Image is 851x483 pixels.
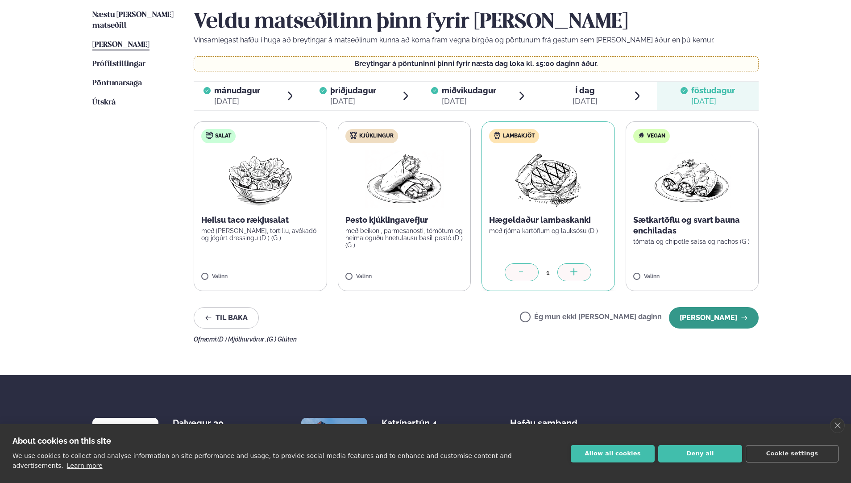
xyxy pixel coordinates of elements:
img: chicken.svg [350,132,357,139]
div: Katrínartún 4 [382,418,452,429]
div: [DATE] [214,96,260,107]
span: (D ) Mjólkurvörur , [217,336,267,343]
img: Wraps.png [365,150,444,208]
span: miðvikudagur [442,86,496,95]
p: Pesto kjúklingavefjur [345,215,464,225]
img: Salad.png [221,150,300,208]
h2: Veldu matseðilinn þinn fyrir [PERSON_NAME] [194,10,759,35]
span: Næstu [PERSON_NAME] matseðill [92,11,174,29]
span: Hafðu samband [510,411,577,429]
p: tómata og chipotle salsa og nachos (G ) [633,238,751,245]
span: (G ) Glúten [267,336,297,343]
div: [DATE] [691,96,735,107]
p: með [PERSON_NAME], tortillu, avókadó og jógúrt dressingu (D ) (G ) [201,227,320,241]
p: Vinsamlegast hafðu í huga að breytingar á matseðlinum kunna að koma fram vegna birgða og pöntunum... [194,35,759,46]
span: Vegan [647,133,665,140]
a: [PERSON_NAME] [92,40,149,50]
span: Útskrá [92,99,116,106]
span: Prófílstillingar [92,60,145,68]
strong: About cookies on this site [12,436,111,446]
p: Breytingar á pöntuninni þinni fyrir næsta dag loka kl. 15:00 daginn áður. [203,60,750,67]
span: Í dag [573,85,598,96]
span: föstudagur [691,86,735,95]
p: Hægeldaður lambaskanki [489,215,607,225]
button: [PERSON_NAME] [669,307,759,329]
div: 1 [539,267,557,278]
div: Ofnæmi: [194,336,759,343]
button: Til baka [194,307,259,329]
span: þriðjudagur [330,86,376,95]
a: Learn more [67,462,103,469]
a: close [830,418,845,433]
div: [DATE] [573,96,598,107]
p: We use cookies to collect and analyse information on site performance and usage, to provide socia... [12,452,512,469]
img: Lamb.svg [494,132,501,139]
span: Kjúklingur [359,133,394,140]
img: salad.svg [206,132,213,139]
span: Salat [215,133,231,140]
button: Cookie settings [746,445,839,462]
a: Næstu [PERSON_NAME] matseðill [92,10,176,31]
span: [PERSON_NAME] [92,41,149,49]
a: Pöntunarsaga [92,78,142,89]
button: Deny all [658,445,742,462]
img: Enchilada.png [653,150,731,208]
div: [DATE] [442,96,496,107]
img: Beef-Meat.png [509,150,588,208]
div: Dalvegur 30 [173,418,244,429]
p: með rjóma kartöflum og lauksósu (D ) [489,227,607,234]
span: mánudagur [214,86,260,95]
span: Pöntunarsaga [92,79,142,87]
p: Sætkartöflu og svart bauna enchiladas [633,215,751,236]
p: Heilsu taco rækjusalat [201,215,320,225]
a: Útskrá [92,97,116,108]
div: [DATE] [330,96,376,107]
p: með beikoni, parmesanosti, tómötum og heimalöguðu hnetulausu basil pestó (D ) (G ) [345,227,464,249]
span: Lambakjöt [503,133,535,140]
img: Vegan.svg [638,132,645,139]
button: Allow all cookies [571,445,655,462]
a: Prófílstillingar [92,59,145,70]
div: Fylgdu okkur [712,418,759,446]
